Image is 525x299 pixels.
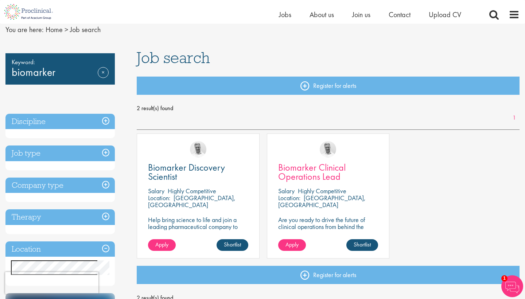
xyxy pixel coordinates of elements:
[501,275,507,281] span: 1
[168,187,216,195] p: Highly Competitive
[279,10,291,19] a: Jobs
[5,145,115,161] h3: Job type
[137,266,520,284] a: Register for alerts
[298,187,346,195] p: Highly Competitive
[5,241,115,257] h3: Location
[501,275,523,297] img: Chatbot
[285,241,299,248] span: Apply
[352,10,370,19] a: Join us
[155,241,168,248] span: Apply
[429,10,461,19] a: Upload CV
[190,141,206,158] img: Joshua Bye
[148,194,170,202] span: Location:
[137,103,520,114] span: 2 result(s) found
[278,194,300,202] span: Location:
[346,239,378,251] a: Shortlist
[278,216,378,251] p: Are you ready to drive the future of clinical operations from behind the scenes? Looking to be in...
[217,239,248,251] a: Shortlist
[137,48,210,67] span: Job search
[137,77,520,95] a: Register for alerts
[46,25,63,34] a: breadcrumb link
[509,114,520,122] a: 1
[148,187,164,195] span: Salary
[5,25,44,34] span: You are here:
[98,67,109,88] a: Remove
[278,161,346,183] span: Biomarker Clinical Operations Lead
[389,10,411,19] a: Contact
[320,141,336,158] img: Joshua Bye
[5,114,115,129] h3: Discipline
[278,163,378,181] a: Biomarker Clinical Operations Lead
[5,53,115,85] div: biomarker
[278,194,366,209] p: [GEOGRAPHIC_DATA], [GEOGRAPHIC_DATA]
[65,25,68,34] span: >
[148,194,236,209] p: [GEOGRAPHIC_DATA], [GEOGRAPHIC_DATA]
[278,239,306,251] a: Apply
[70,25,101,34] span: Job search
[148,216,248,251] p: Help bring science to life and join a leading pharmaceutical company to play a key role in delive...
[12,57,109,67] span: Keyword:
[148,161,225,183] span: Biomarker Discovery Scientist
[5,178,115,193] h3: Company type
[148,163,248,181] a: Biomarker Discovery Scientist
[310,10,334,19] a: About us
[5,209,115,225] h3: Therapy
[278,187,295,195] span: Salary
[5,272,98,294] iframe: reCAPTCHA
[148,239,176,251] a: Apply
